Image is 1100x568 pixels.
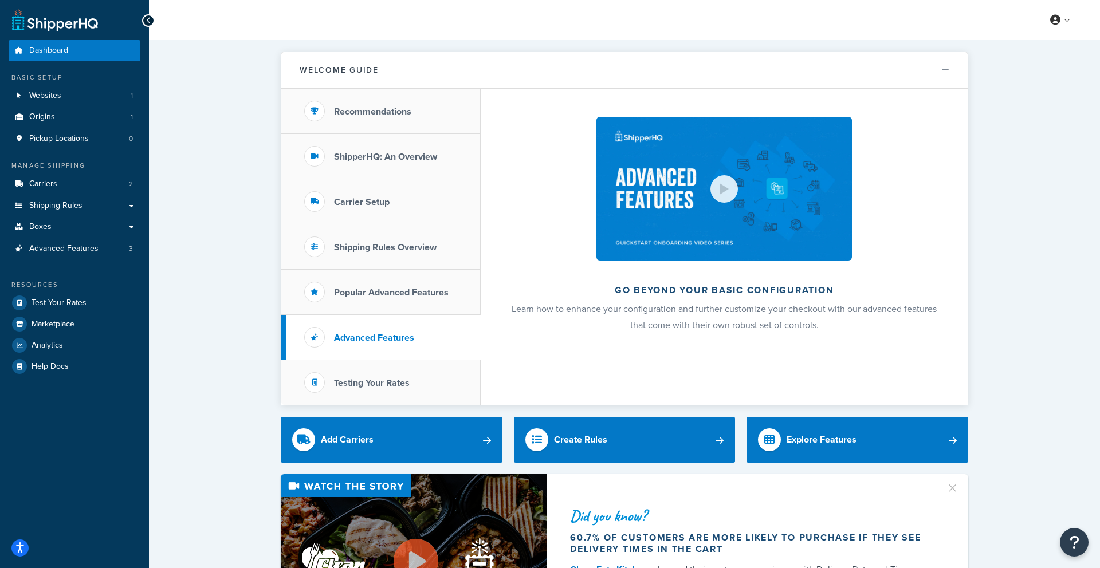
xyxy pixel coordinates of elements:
li: Websites [9,85,140,107]
div: Did you know? [570,508,932,524]
a: Create Rules [514,417,736,463]
a: Pickup Locations0 [9,128,140,149]
div: 60.7% of customers are more likely to purchase if they see delivery times in the cart [570,532,932,555]
li: Origins [9,107,140,128]
div: Basic Setup [9,73,140,82]
h3: Popular Advanced Features [334,287,449,298]
a: Analytics [9,335,140,356]
div: Explore Features [787,432,857,448]
span: Learn how to enhance your configuration and further customize your checkout with our advanced fea... [512,302,937,332]
div: Resources [9,280,140,290]
h3: Carrier Setup [334,197,390,207]
a: Help Docs [9,356,140,377]
a: Websites1 [9,85,140,107]
li: Advanced Features [9,238,140,259]
span: 1 [131,91,133,101]
span: Carriers [29,179,57,189]
span: Dashboard [29,46,68,56]
li: Pickup Locations [9,128,140,149]
a: Test Your Rates [9,293,140,313]
span: Pickup Locations [29,134,89,144]
span: Marketplace [32,319,74,329]
a: Advanced Features3 [9,238,140,259]
span: Advanced Features [29,244,99,254]
a: Boxes [9,216,140,238]
span: Help Docs [32,362,69,372]
span: Websites [29,91,61,101]
a: Origins1 [9,107,140,128]
h2: Go beyond your basic configuration [511,285,937,295]
img: Go beyond your basic configuration [596,117,852,261]
a: Marketplace [9,314,140,334]
span: Shipping Rules [29,201,82,211]
h3: Shipping Rules Overview [334,242,437,253]
h3: Testing Your Rates [334,378,410,388]
li: Carriers [9,173,140,195]
a: Shipping Rules [9,195,140,216]
a: Explore Features [747,417,968,463]
div: Create Rules [554,432,607,448]
h2: Welcome Guide [300,66,379,74]
span: Origins [29,112,55,122]
div: Add Carriers [321,432,374,448]
a: Add Carriers [281,417,502,463]
span: 1 [131,112,133,122]
h3: Recommendations [334,107,411,117]
span: 3 [129,244,133,254]
span: Boxes [29,222,52,232]
a: Carriers2 [9,173,140,195]
button: Welcome Guide [281,52,968,89]
span: Analytics [32,341,63,350]
h3: Advanced Features [334,333,414,343]
h3: ShipperHQ: An Overview [334,152,437,162]
span: 0 [129,134,133,144]
a: Dashboard [9,40,140,61]
div: Manage Shipping [9,161,140,171]
button: Open Resource Center [1060,528,1089,557]
span: 2 [129,179,133,189]
span: Test Your Rates [32,298,87,308]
